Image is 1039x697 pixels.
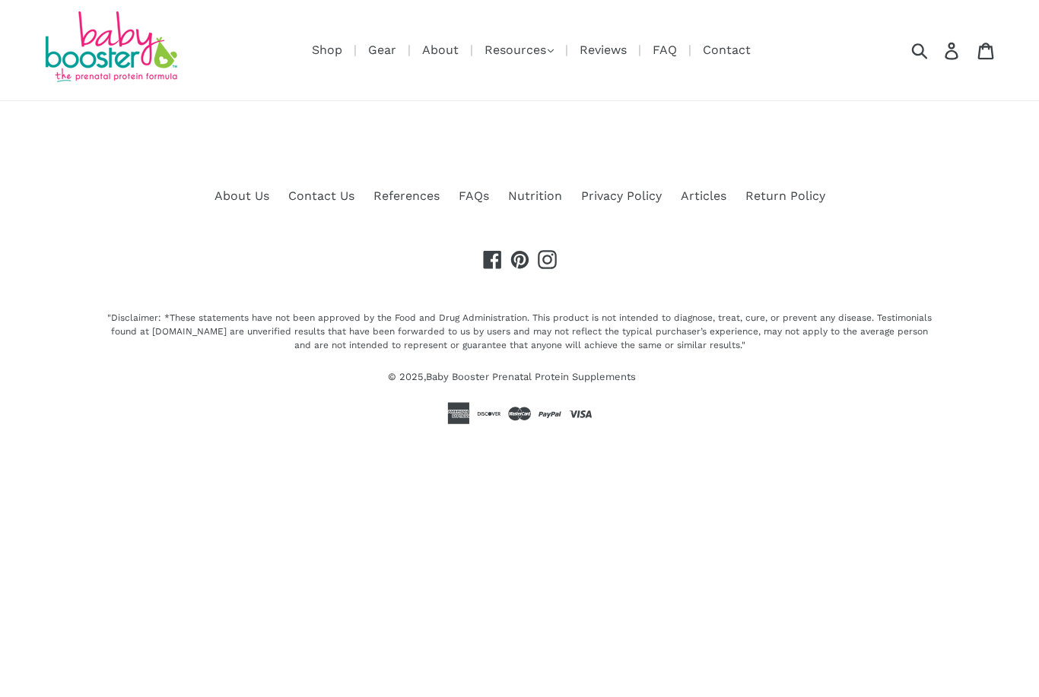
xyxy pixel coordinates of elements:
[459,189,489,203] a: FAQs
[426,371,636,382] a: Baby Booster Prenatal Protein Supplements
[695,40,758,59] a: Contact
[581,189,662,203] a: Privacy Policy
[681,189,726,203] a: Articles
[745,189,825,203] a: Return Policy
[917,33,958,67] input: Search
[388,371,651,382] small: © 2025,
[304,40,350,59] a: Shop
[373,189,440,203] a: References
[508,189,562,203] a: Nutrition
[415,40,466,59] a: About
[572,40,634,59] a: Reviews
[214,189,269,203] a: About Us
[42,11,179,85] img: Baby Booster Prenatal Protein Supplements
[361,40,404,59] a: Gear
[105,311,934,352] div: "Disclaimer: *These statements have not been approved by the Food and Drug Administration. This p...
[288,189,354,203] a: Contact Us
[645,40,685,59] a: FAQ
[477,39,561,62] button: Resources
